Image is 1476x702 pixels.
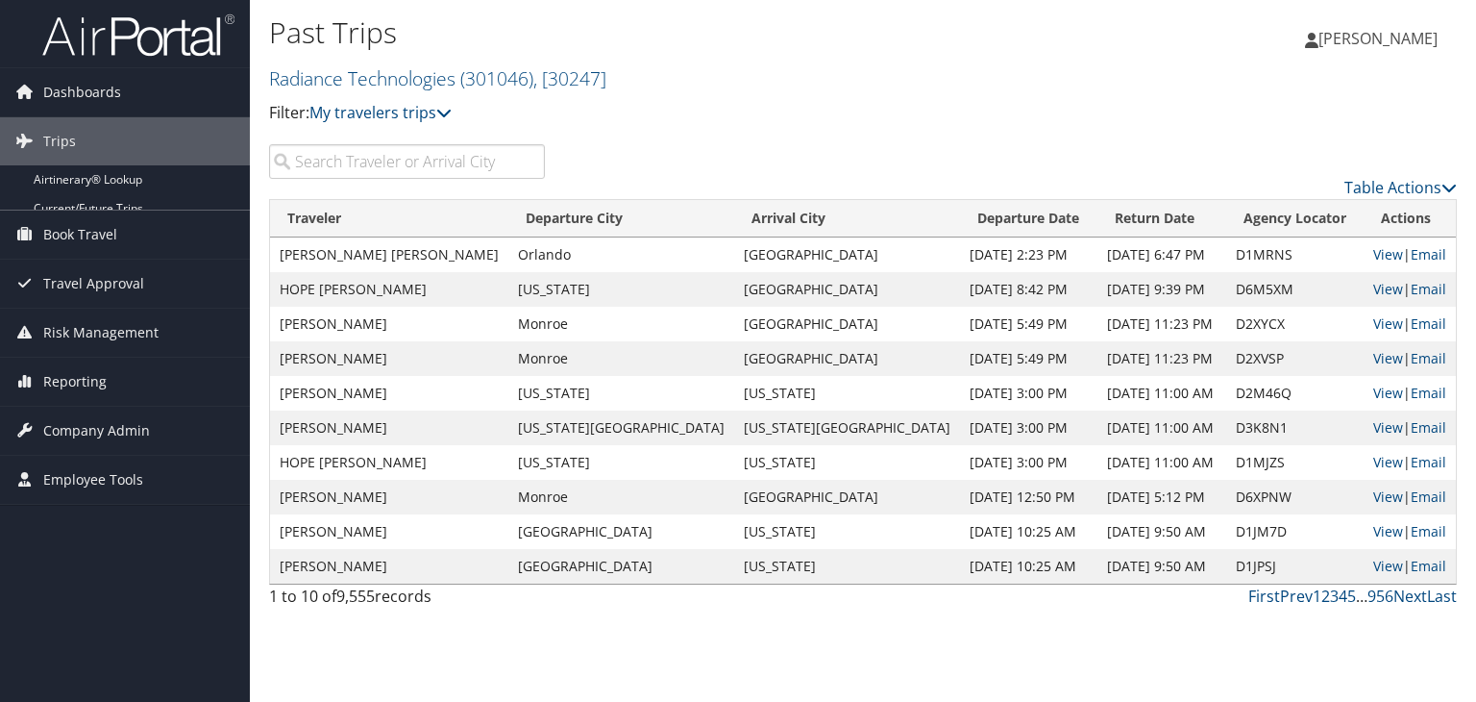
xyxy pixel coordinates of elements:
[508,480,734,514] td: Monroe
[1411,488,1446,506] a: Email
[1364,411,1456,445] td: |
[1411,557,1446,575] a: Email
[1411,418,1446,437] a: Email
[1411,453,1446,471] a: Email
[270,376,508,411] td: [PERSON_NAME]
[1411,314,1446,333] a: Email
[960,549,1097,584] td: [DATE] 10:25 AM
[1321,586,1330,607] a: 2
[270,200,508,238] th: Traveler: activate to sort column ascending
[43,309,159,357] span: Risk Management
[734,514,960,549] td: [US_STATE]
[734,549,960,584] td: [US_STATE]
[508,272,734,307] td: [US_STATE]
[734,480,960,514] td: [GEOGRAPHIC_DATA]
[43,68,121,116] span: Dashboards
[1364,480,1456,514] td: |
[1373,557,1403,575] a: View
[960,341,1097,376] td: [DATE] 5:49 PM
[270,341,508,376] td: [PERSON_NAME]
[1339,586,1347,607] a: 4
[1097,411,1226,445] td: [DATE] 11:00 AM
[1373,453,1403,471] a: View
[43,456,143,504] span: Employee Tools
[1373,522,1403,540] a: View
[1364,200,1456,238] th: Actions
[269,101,1061,126] p: Filter:
[269,13,1061,53] h1: Past Trips
[508,200,734,238] th: Departure City: activate to sort column ascending
[269,585,545,617] div: 1 to 10 of records
[1373,384,1403,402] a: View
[1226,514,1364,549] td: D1JM7D
[960,272,1097,307] td: [DATE] 8:42 PM
[460,65,533,91] span: ( 301046 )
[508,238,734,272] td: Orlando
[43,211,117,259] span: Book Travel
[508,341,734,376] td: Monroe
[270,480,508,514] td: [PERSON_NAME]
[1373,349,1403,367] a: View
[1373,418,1403,437] a: View
[1356,586,1367,607] span: …
[1364,445,1456,480] td: |
[43,117,76,165] span: Trips
[734,445,960,480] td: [US_STATE]
[1097,445,1226,480] td: [DATE] 11:00 AM
[1305,10,1457,67] a: [PERSON_NAME]
[1318,28,1438,49] span: [PERSON_NAME]
[1097,480,1226,514] td: [DATE] 5:12 PM
[336,586,375,607] span: 9,555
[960,200,1097,238] th: Departure Date: activate to sort column ascending
[43,260,144,308] span: Travel Approval
[1364,514,1456,549] td: |
[270,445,508,480] td: HOPE [PERSON_NAME]
[1313,586,1321,607] a: 1
[960,238,1097,272] td: [DATE] 2:23 PM
[1097,549,1226,584] td: [DATE] 9:50 AM
[960,445,1097,480] td: [DATE] 3:00 PM
[1411,522,1446,540] a: Email
[508,445,734,480] td: [US_STATE]
[1373,488,1403,506] a: View
[1367,586,1393,607] a: 956
[734,341,960,376] td: [GEOGRAPHIC_DATA]
[1364,376,1456,411] td: |
[1226,480,1364,514] td: D6XPNW
[508,376,734,411] td: [US_STATE]
[734,411,960,445] td: [US_STATE][GEOGRAPHIC_DATA]
[1097,307,1226,341] td: [DATE] 11:23 PM
[1280,586,1313,607] a: Prev
[1097,272,1226,307] td: [DATE] 9:39 PM
[1226,549,1364,584] td: D1JPSJ
[960,514,1097,549] td: [DATE] 10:25 AM
[1373,314,1403,333] a: View
[734,307,960,341] td: [GEOGRAPHIC_DATA]
[960,376,1097,411] td: [DATE] 3:00 PM
[508,307,734,341] td: Monroe
[533,65,606,91] span: , [ 30247 ]
[1373,280,1403,298] a: View
[1097,238,1226,272] td: [DATE] 6:47 PM
[1226,445,1364,480] td: D1MJZS
[1411,280,1446,298] a: Email
[1347,586,1356,607] a: 5
[1364,307,1456,341] td: |
[1097,514,1226,549] td: [DATE] 9:50 AM
[43,407,150,455] span: Company Admin
[960,307,1097,341] td: [DATE] 5:49 PM
[734,238,960,272] td: [GEOGRAPHIC_DATA]
[42,13,234,58] img: airportal-logo.png
[270,307,508,341] td: [PERSON_NAME]
[1411,384,1446,402] a: Email
[1226,272,1364,307] td: D6M5XM
[734,200,960,238] th: Arrival City: activate to sort column ascending
[1226,200,1364,238] th: Agency Locator: activate to sort column ascending
[1364,238,1456,272] td: |
[1344,177,1457,198] a: Table Actions
[1427,586,1457,607] a: Last
[1226,307,1364,341] td: D2XYCX
[270,238,508,272] td: [PERSON_NAME] [PERSON_NAME]
[1411,349,1446,367] a: Email
[269,65,606,91] a: Radiance Technologies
